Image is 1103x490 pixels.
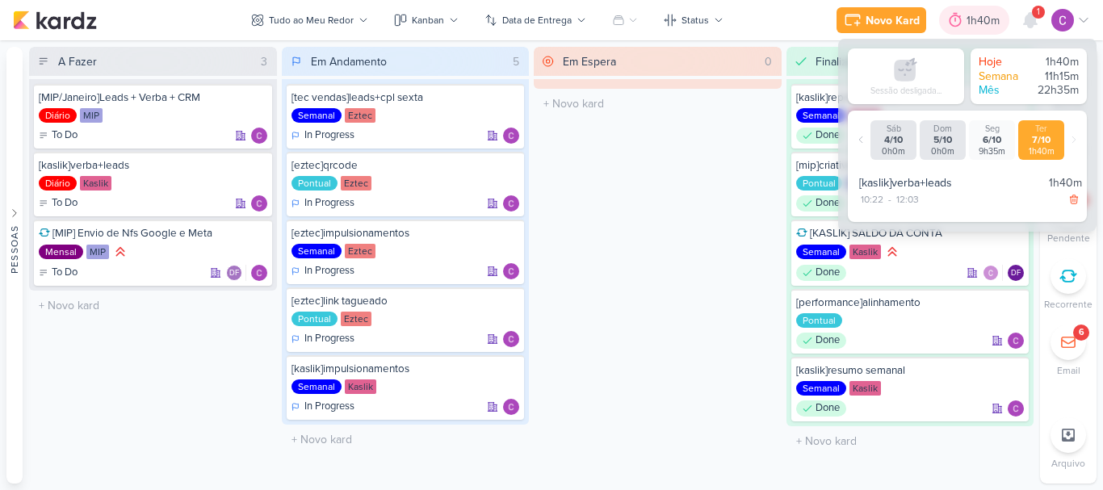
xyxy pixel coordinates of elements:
div: 6 [1079,326,1084,339]
p: To Do [52,195,78,211]
div: MIP [80,108,103,123]
div: In Progress [291,263,354,279]
img: Carlos Lima [1051,9,1074,31]
div: [kaslik]report semanal [796,90,1025,105]
img: Carlos Lima [983,265,999,281]
div: In Progress [291,331,354,347]
div: [kaslik]verba+leads [859,174,1042,191]
p: Done [816,333,840,349]
p: In Progress [304,195,354,211]
div: Responsável: Carlos Lima [251,128,267,144]
div: Kaslik [345,379,376,394]
div: Responsável: Carlos Lima [503,399,519,415]
input: + Novo kard [32,294,274,317]
div: MIP [86,245,109,259]
p: Done [816,400,840,417]
div: Semanal [796,245,846,259]
div: - [885,192,895,207]
div: Seg [972,124,1012,134]
div: 12:03 [895,192,921,207]
p: Recorrente [1044,297,1093,312]
img: Carlos Lima [503,331,519,347]
button: Novo Kard [837,7,926,33]
img: Carlos Lima [1008,333,1024,349]
div: 1h40m [967,12,1004,29]
div: Responsável: Carlos Lima [1008,333,1024,349]
div: [MIP] Envio de Nfs Google e Meta [39,226,267,241]
input: + Novo kard [285,428,526,451]
div: 0 [758,53,778,70]
img: Carlos Lima [251,128,267,144]
div: Responsável: Carlos Lima [1008,400,1024,417]
div: Prioridade Alta [112,244,128,260]
input: + Novo kard [790,429,1031,453]
div: Diário [39,176,77,191]
div: [mip]criativos redesign terras de minas [796,158,1025,173]
p: In Progress [304,331,354,347]
div: [tec vendas]leads+cpl sexta [291,90,520,105]
div: Dom [923,124,963,134]
div: Eztec [345,108,375,123]
div: 1h40m [1021,146,1061,157]
div: Eztec [341,176,371,191]
div: Responsável: Carlos Lima [251,195,267,211]
div: Sáb [874,124,913,134]
div: Kaslik [80,176,111,191]
img: Carlos Lima [1008,400,1024,417]
div: Responsável: Diego Freitas [1008,265,1024,281]
div: [KASLIK] SALDO DA CONTA [796,226,1025,241]
div: 6/10 [972,134,1012,146]
div: Prioridade Alta [884,244,900,260]
div: Kaslik [849,381,881,396]
div: [eztec]link tagueado [291,294,520,308]
div: Diário [39,108,77,123]
div: [kaslik]impulsionamentos [291,362,520,376]
p: To Do [52,265,78,281]
div: 1h40m [1049,174,1082,191]
div: Semanal [796,108,846,123]
p: In Progress [304,399,354,415]
div: Responsável: Carlos Lima [503,331,519,347]
div: Semanal [291,244,342,258]
div: [MIP/Janeiro]Leads + Verba + CRM [39,90,267,105]
div: In Progress [291,128,354,144]
img: Carlos Lima [251,195,267,211]
div: 10:22 [859,192,885,207]
div: Colaboradores: Carlos Lima [983,265,1003,281]
div: Mês [979,83,1027,98]
div: Kaslik [849,245,881,259]
div: Novo Kard [866,12,920,29]
div: Mensal [39,245,83,259]
button: Pessoas [6,47,23,484]
div: 5/10 [923,134,963,146]
div: Responsável: Carlos Lima [503,128,519,144]
div: To Do [39,265,78,281]
div: 1h40m [1030,55,1079,69]
p: Arquivo [1051,456,1085,471]
div: 9h35m [972,146,1012,157]
div: Pessoas [7,224,22,273]
span: 1 [1037,6,1040,19]
div: Responsável: Carlos Lima [503,195,519,211]
div: 0h0m [874,146,913,157]
p: DF [229,270,239,278]
div: Pontual [796,313,842,328]
div: 0h0m [923,146,963,157]
div: 5 [506,53,526,70]
div: Semanal [291,108,342,123]
input: + Novo kard [537,92,778,115]
div: [eztec]qrcode [291,158,520,173]
p: DF [1011,270,1021,278]
div: Diego Freitas [1008,265,1024,281]
div: [performance]alinhamento [796,295,1025,310]
div: 7/10 [1021,134,1061,146]
div: 22h35m [1030,83,1079,98]
div: Done [796,265,846,281]
p: Pendente [1047,231,1090,245]
div: Semanal [291,379,342,394]
img: Carlos Lima [503,128,519,144]
p: Done [816,128,840,144]
div: Pontual [291,312,338,326]
img: Carlos Lima [503,195,519,211]
div: Pontual [291,176,338,191]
